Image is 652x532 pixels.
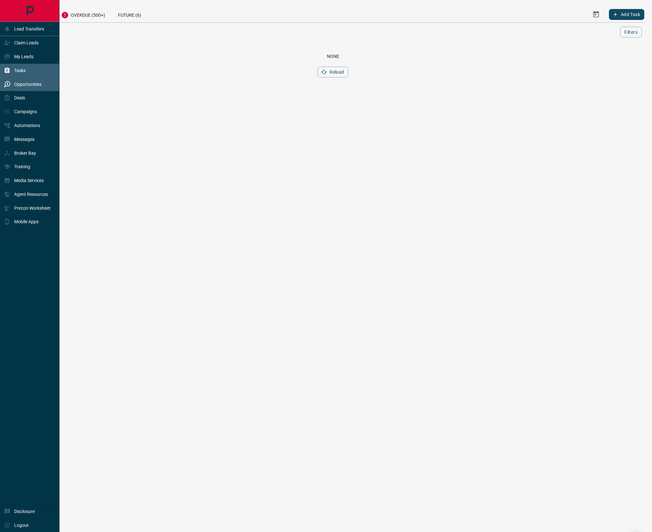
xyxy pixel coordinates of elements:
[55,6,112,22] div: Overdue (500+)
[620,27,642,38] button: Filters
[30,54,637,59] div: None
[588,7,604,22] button: Select Date Range
[318,67,348,78] button: Reload
[112,6,148,22] div: Future (6)
[609,9,644,20] button: Add Task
